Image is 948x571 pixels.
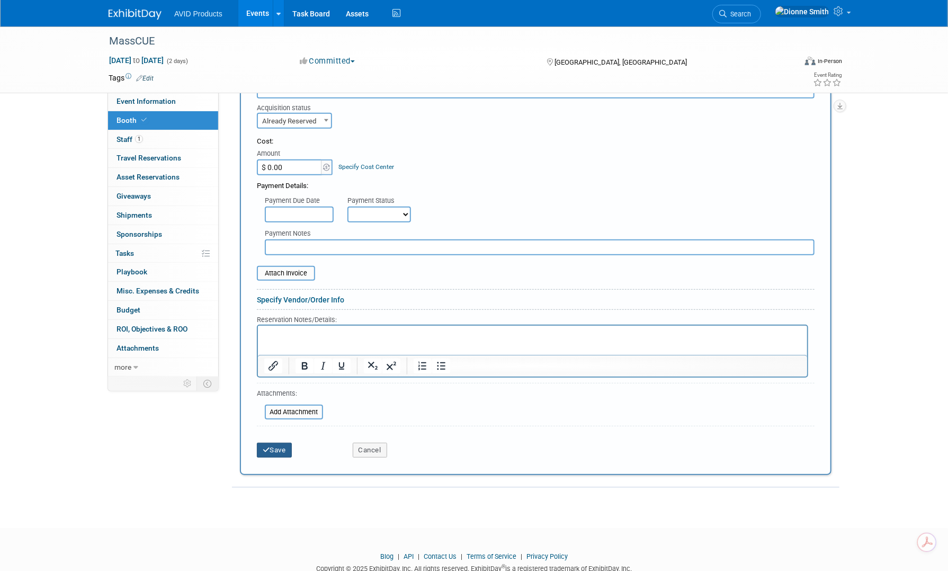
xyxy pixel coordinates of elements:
button: Italic [314,359,332,373]
img: ExhibitDay [109,9,162,20]
span: Sponsorships [117,230,162,238]
div: Event Rating [813,73,842,78]
a: Privacy Policy [526,552,568,560]
div: Attachments: [257,389,323,401]
a: more [108,358,218,377]
span: Shipments [117,211,152,219]
span: 1 [135,135,143,143]
a: Blog [380,552,393,560]
td: Tags [109,73,154,83]
sup: ® [502,564,505,569]
a: Budget [108,301,218,319]
span: Already Reserved [257,113,332,129]
button: Numbered list [414,359,432,373]
a: Terms of Service [467,552,516,560]
a: Event Information [108,92,218,111]
a: Asset Reservations [108,168,218,186]
span: Booth [117,116,149,124]
div: Acquisition status [257,99,337,113]
span: to [131,56,141,65]
a: Search [712,5,761,23]
span: Event Information [117,97,176,105]
span: | [395,552,402,560]
a: Sponsorships [108,225,218,244]
a: Attachments [108,339,218,358]
span: | [415,552,422,560]
button: Underline [333,359,351,373]
span: Attachments [117,344,159,352]
button: Committed [296,56,359,67]
a: Tasks [108,244,218,263]
div: In-Person [817,57,842,65]
td: Personalize Event Tab Strip [178,377,197,390]
a: Shipments [108,206,218,225]
span: Travel Reservations [117,154,181,162]
span: Misc. Expenses & Credits [117,287,199,295]
a: Edit [136,75,154,82]
a: Playbook [108,263,218,281]
img: Format-Inperson.png [805,57,816,65]
a: Booth [108,111,218,130]
div: Amount [257,149,334,159]
a: Misc. Expenses & Credits [108,282,218,300]
div: Event Format [733,55,842,71]
a: Travel Reservations [108,149,218,167]
span: Giveaways [117,192,151,200]
span: Already Reserved [258,114,331,129]
i: Booth reservation complete [141,117,147,123]
a: API [404,552,414,560]
div: Cost: [257,137,815,147]
span: Staff [117,135,143,144]
span: (2 days) [166,58,188,65]
span: more [114,363,131,371]
a: Giveaways [108,187,218,206]
button: Bullet list [432,359,450,373]
div: Payment Due Date [265,196,332,207]
a: Specify Vendor/Order Info [257,296,344,304]
div: Payment Status [347,196,418,207]
button: Save [257,443,292,458]
span: | [518,552,525,560]
div: Reservation Notes/Details: [257,314,808,325]
span: Playbook [117,267,147,276]
span: [DATE] [DATE] [109,56,164,65]
span: Search [727,10,751,18]
a: Specify Cost Center [339,163,395,171]
div: Payment Details: [257,175,815,191]
a: Contact Us [424,552,457,560]
span: [GEOGRAPHIC_DATA], [GEOGRAPHIC_DATA] [555,58,687,66]
td: Toggle Event Tabs [197,377,219,390]
span: | [458,552,465,560]
span: Budget [117,306,140,314]
button: Insert/edit link [264,359,282,373]
span: Tasks [115,249,134,257]
button: Bold [296,359,314,373]
img: Dionne Smith [775,6,829,17]
button: Subscript [364,359,382,373]
button: Superscript [382,359,400,373]
a: Staff1 [108,130,218,149]
div: MassCUE [105,32,780,51]
span: ROI, Objectives & ROO [117,325,187,333]
span: AVID Products [174,10,222,18]
div: Payment Notes [265,229,815,239]
iframe: Rich Text Area [258,326,807,355]
button: Cancel [353,443,387,458]
span: Asset Reservations [117,173,180,181]
a: ROI, Objectives & ROO [108,320,218,338]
